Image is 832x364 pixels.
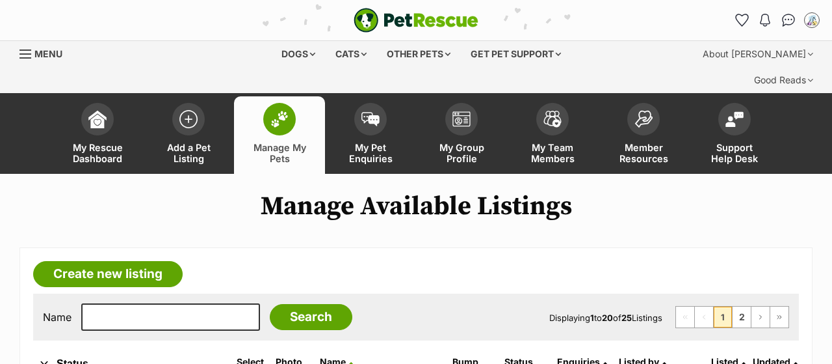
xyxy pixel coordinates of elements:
[461,41,570,67] div: Get pet support
[731,10,822,31] ul: Account quick links
[725,111,744,127] img: help-desk-icon-fdf02630f3aa405de69fd3d07c3f3aa587a6932b1a1747fa1d2bba05be0121f9.svg
[43,311,71,323] label: Name
[549,313,662,323] span: Displaying to of Listings
[731,10,752,31] a: Favourites
[751,307,770,328] a: Next page
[598,96,689,174] a: Member Resources
[694,41,822,67] div: About [PERSON_NAME]
[675,306,789,328] nav: Pagination
[733,307,751,328] a: Page 2
[326,41,376,67] div: Cats
[270,111,289,128] img: manage-my-pets-icon-02211641906a0b7f246fdf0571729dbe1e7629f14944591b6c1af311fb30b64b.svg
[354,8,478,33] img: logo-e224e6f780fb5917bec1dbf3a21bbac754714ae5b6737aabdf751b685950b380.svg
[602,313,613,323] strong: 20
[234,96,325,174] a: Manage My Pets
[179,110,198,128] img: add-pet-listing-icon-0afa8454b4691262ce3f59096e99ab1cd57d4a30225e0717b998d2c9b9846f56.svg
[270,304,352,330] input: Search
[341,142,400,164] span: My Pet Enquiries
[755,10,775,31] button: Notifications
[634,110,653,128] img: member-resources-icon-8e73f808a243e03378d46382f2149f9095a855e16c252ad45f914b54edf8863c.svg
[68,142,127,164] span: My Rescue Dashboard
[621,313,632,323] strong: 25
[745,67,822,93] div: Good Reads
[416,96,507,174] a: My Group Profile
[770,307,788,328] a: Last page
[354,8,478,33] a: PetRescue
[159,142,218,164] span: Add a Pet Listing
[34,48,62,59] span: Menu
[325,96,416,174] a: My Pet Enquiries
[714,307,732,328] span: Page 1
[361,112,380,126] img: pet-enquiries-icon-7e3ad2cf08bfb03b45e93fb7055b45f3efa6380592205ae92323e6603595dc1f.svg
[695,307,713,328] span: Previous page
[523,142,582,164] span: My Team Members
[19,41,71,64] a: Menu
[614,142,673,164] span: Member Resources
[543,111,562,128] img: team-members-icon-5396bd8760b3fe7c0b43da4ab00e1e3bb1a5d9ba89233759b79545d2d3fc5d0d.svg
[590,313,594,323] strong: 1
[676,307,694,328] span: First page
[250,142,309,164] span: Manage My Pets
[52,96,143,174] a: My Rescue Dashboard
[378,41,460,67] div: Other pets
[33,261,183,287] a: Create new listing
[452,111,471,127] img: group-profile-icon-3fa3cf56718a62981997c0bc7e787c4b2cf8bcc04b72c1350f741eb67cf2f40e.svg
[801,10,822,31] button: My account
[143,96,234,174] a: Add a Pet Listing
[778,10,799,31] a: Conversations
[432,142,491,164] span: My Group Profile
[689,96,780,174] a: Support Help Desk
[507,96,598,174] a: My Team Members
[760,14,770,27] img: notifications-46538b983faf8c2785f20acdc204bb7945ddae34d4c08c2a6579f10ce5e182be.svg
[88,110,107,128] img: dashboard-icon-eb2f2d2d3e046f16d808141f083e7271f6b2e854fb5c12c21221c1fb7104beca.svg
[272,41,324,67] div: Dogs
[705,142,764,164] span: Support Help Desk
[805,14,818,27] img: Tara Seiffert-Smith profile pic
[782,14,796,27] img: chat-41dd97257d64d25036548639549fe6c8038ab92f7586957e7f3b1b290dea8141.svg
